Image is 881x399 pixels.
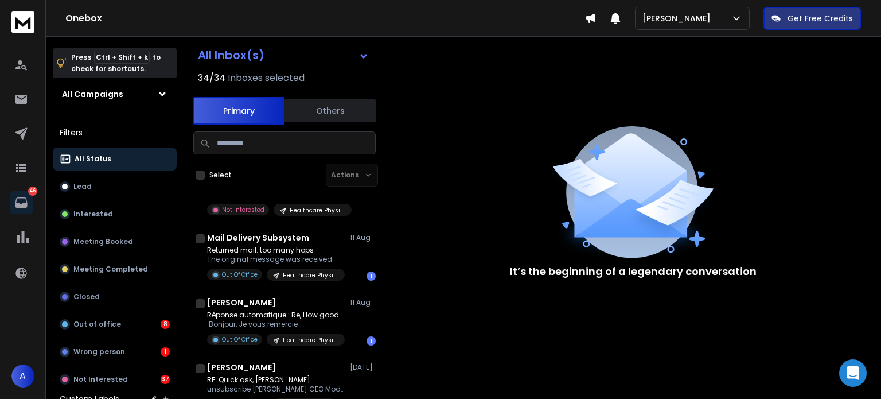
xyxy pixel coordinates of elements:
button: Others [284,98,376,123]
button: Not Interested37 [53,368,177,391]
button: Primary [193,97,284,125]
h1: Mail Delivery Subsystem [207,232,309,243]
h3: Inboxes selected [228,71,305,85]
button: All Status [53,148,177,171]
button: Meeting Completed [53,258,177,281]
div: 1 [367,272,376,281]
div: 8 [161,320,170,329]
button: Get Free Credits [763,7,861,30]
p: 11 Aug [350,233,376,242]
p: Out of office [73,320,121,329]
p: 46 [28,187,37,196]
span: Ctrl + Shift + k [94,51,150,64]
button: Lead [53,175,177,198]
p: Returned mail: too many hops [207,246,345,255]
img: logo [11,11,34,33]
p: 11 Aug [350,298,376,307]
p: Interested [73,210,113,219]
a: 46 [10,191,33,214]
div: 37 [161,375,170,384]
h1: Onebox [65,11,584,25]
h1: [PERSON_NAME] [207,362,276,373]
p: Not Interested [73,375,128,384]
p: Lead [73,182,92,191]
p: Wrong person [73,347,125,357]
p: RE: Quick ask, [PERSON_NAME] [207,375,345,385]
p: Healthcare Physicians Lists [283,271,338,280]
p: Press to check for shortcuts. [71,52,161,75]
p: [PERSON_NAME] [642,13,715,24]
button: Wrong person1 [53,340,177,363]
button: Interested [53,203,177,226]
button: All Campaigns [53,83,177,106]
p: Closed [73,292,100,301]
p: All Status [75,154,111,164]
span: 34 / 34 [198,71,225,85]
button: A [11,365,34,388]
p: Out Of Office [222,335,258,344]
p: Réponse automatique : Re, How good [207,311,345,320]
p: Healthcare Physicians Lists [290,206,345,215]
p: The original message was received [207,255,345,264]
p: Not Interested [222,206,264,214]
button: All Inbox(s) [189,44,378,67]
h1: All Campaigns [62,88,123,100]
h1: [PERSON_NAME] [207,297,276,308]
p: Bonjour, Je vous remercie [207,320,345,329]
p: Meeting Completed [73,265,148,274]
button: Out of office8 [53,313,177,336]
p: Meeting Booked [73,237,133,246]
div: 1 [367,336,376,346]
p: It’s the beginning of a legendary conversation [510,264,757,280]
p: [DATE] [350,363,376,372]
h3: Filters [53,125,177,141]
label: Select [209,171,232,180]
button: Closed [53,285,177,308]
div: 1 [161,347,170,357]
h1: All Inbox(s) [198,49,264,61]
p: Get Free Credits [788,13,853,24]
p: Out Of Office [222,270,258,279]
p: unsubscribe [PERSON_NAME] CEO Modern [207,385,345,394]
button: Meeting Booked [53,230,177,253]
p: Healthcare Physicians Lists [283,336,338,344]
div: Open Intercom Messenger [839,359,867,387]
